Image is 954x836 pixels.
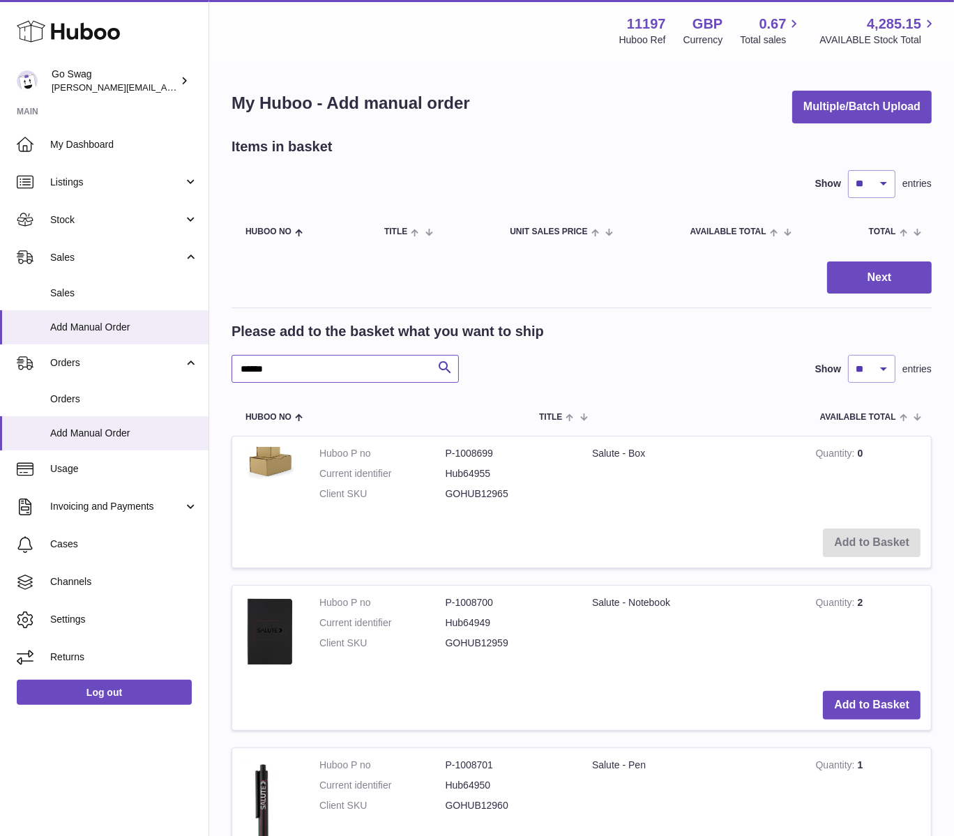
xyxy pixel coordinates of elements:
h2: Please add to the basket what you want to ship [232,322,544,341]
span: 0.67 [759,15,787,33]
span: [PERSON_NAME][EMAIL_ADDRESS][DOMAIN_NAME] [52,82,280,93]
td: Salute - Box [582,436,805,518]
dt: Client SKU [319,637,446,650]
span: Orders [50,356,183,370]
span: Title [539,413,562,422]
span: Total [869,227,896,236]
a: 4,285.15 AVAILABLE Stock Total [819,15,937,47]
span: My Dashboard [50,138,198,151]
dd: Hub64950 [446,779,572,792]
span: Add Manual Order [50,321,198,334]
dt: Huboo P no [319,759,446,772]
span: AVAILABLE Stock Total [819,33,937,47]
span: Settings [50,613,198,626]
dd: P-1008701 [446,759,572,772]
span: Huboo no [245,227,291,236]
td: Salute - Notebook [582,586,805,681]
span: Unit Sales Price [510,227,587,236]
dt: Client SKU [319,487,446,501]
span: Huboo no [245,413,291,422]
td: 0 [805,436,931,518]
a: 0.67 Total sales [740,15,802,47]
span: Sales [50,251,183,264]
dt: Current identifier [319,616,446,630]
dd: P-1008699 [446,447,572,460]
strong: Quantity [816,597,858,611]
a: Log out [17,680,192,705]
img: Salute - Box [243,447,298,479]
strong: 11197 [627,15,666,33]
dd: GOHUB12960 [446,799,572,812]
strong: GBP [692,15,722,33]
strong: Quantity [816,448,858,462]
dd: P-1008700 [446,596,572,609]
img: leigh@goswag.com [17,70,38,91]
img: Salute - Notebook [243,596,298,667]
span: Orders [50,393,198,406]
h1: My Huboo - Add manual order [232,92,470,114]
dt: Current identifier [319,779,446,792]
label: Show [815,177,841,190]
button: Add to Basket [823,691,921,720]
span: Channels [50,575,198,588]
button: Next [827,261,932,294]
span: AVAILABLE Total [820,413,896,422]
dd: Hub64949 [446,616,572,630]
dt: Huboo P no [319,596,446,609]
dt: Huboo P no [319,447,446,460]
dd: GOHUB12959 [446,637,572,650]
span: Title [384,227,407,236]
dt: Current identifier [319,467,446,480]
td: 2 [805,586,931,681]
dd: Hub64955 [446,467,572,480]
h2: Items in basket [232,137,333,156]
div: Huboo Ref [619,33,666,47]
span: Total sales [740,33,802,47]
dd: GOHUB12965 [446,487,572,501]
span: Returns [50,651,198,664]
span: AVAILABLE Total [690,227,766,236]
div: Go Swag [52,68,177,94]
span: Usage [50,462,198,476]
strong: Quantity [816,759,858,774]
span: Invoicing and Payments [50,500,183,513]
button: Multiple/Batch Upload [792,91,932,123]
div: Currency [683,33,723,47]
span: Listings [50,176,183,189]
span: Add Manual Order [50,427,198,440]
dt: Client SKU [319,799,446,812]
span: Sales [50,287,198,300]
label: Show [815,363,841,376]
span: Cases [50,538,198,551]
span: Stock [50,213,183,227]
span: 4,285.15 [867,15,921,33]
span: entries [902,363,932,376]
span: entries [902,177,932,190]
